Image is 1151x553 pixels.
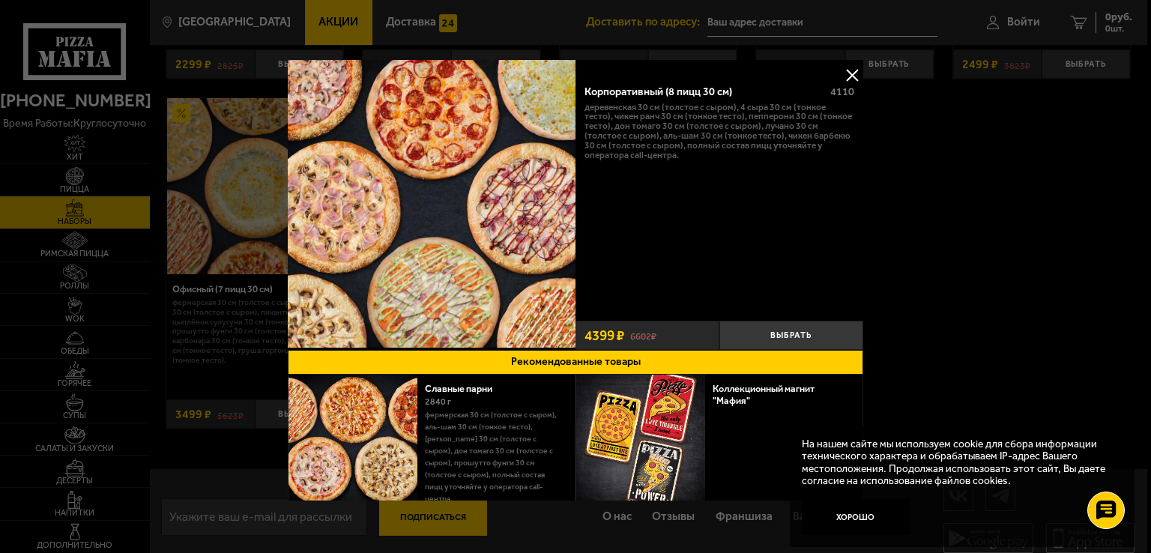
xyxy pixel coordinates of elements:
[288,350,863,375] button: Рекомендованные товары
[830,85,854,98] span: 4110
[802,438,1114,488] p: На нашем сайте мы используем cookie для сбора информации технического характера и обрабатываем IP...
[802,499,910,535] button: Хорошо
[425,396,451,407] span: 2840 г
[584,103,854,160] p: Деревенская 30 см (толстое с сыром), 4 сыра 30 см (тонкое тесто), Чикен Ранч 30 см (тонкое тесто)...
[288,60,575,348] img: Корпоративный (8 пицц 30 см)
[719,321,863,350] button: Выбрать
[425,409,564,505] p: Фермерская 30 см (толстое с сыром), Аль-Шам 30 см (тонкое тесто), [PERSON_NAME] 30 см (толстое с ...
[288,60,575,350] a: Корпоративный (8 пицц 30 см)
[584,328,624,342] span: 4399 ₽
[584,85,819,98] div: Корпоративный (8 пицц 30 см)
[630,329,656,342] s: 6602 ₽
[713,383,815,406] a: Коллекционный магнит "Мафия"
[425,383,504,394] a: Славные парни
